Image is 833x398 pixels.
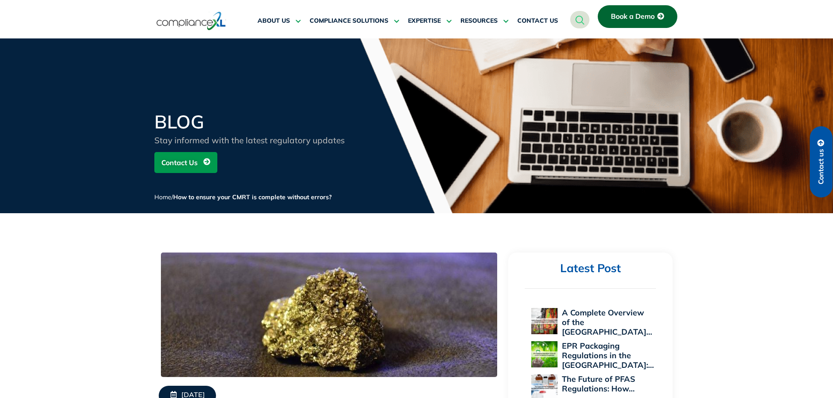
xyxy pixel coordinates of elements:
[310,10,399,31] a: COMPLIANCE SOLUTIONS
[531,341,558,367] img: EPR Packaging Regulations in the US: A 2025 Compliance Perspective
[562,374,635,394] a: The Future of PFAS Regulations: How…
[258,17,290,25] span: ABOUT US
[154,193,171,201] a: Home
[562,341,654,370] a: EPR Packaging Regulations in the [GEOGRAPHIC_DATA]:…
[531,308,558,334] img: A Complete Overview of the EU Personal Protective Equipment Regulation 2016/425
[154,152,217,173] a: Contact Us
[517,10,558,31] a: CONTACT US
[161,154,198,171] span: Contact Us
[460,10,509,31] a: RESOURCES
[157,11,226,31] img: logo-one.svg
[408,17,441,25] span: EXPERTISE
[517,17,558,25] span: CONTACT US
[598,5,677,28] a: Book a Demo
[562,308,652,337] a: A Complete Overview of the [GEOGRAPHIC_DATA]…
[525,261,656,276] h2: Latest Post
[570,11,589,28] a: navsearch-button
[154,135,345,145] span: Stay informed with the latest regulatory updates
[817,149,825,184] span: Contact us
[161,253,497,377] img: goldiron-minerals
[611,13,655,21] span: Book a Demo
[258,10,301,31] a: ABOUT US
[408,10,452,31] a: EXPERTISE
[154,193,332,201] span: /
[310,17,388,25] span: COMPLIANCE SOLUTIONS
[810,126,833,197] a: Contact us
[154,113,364,131] h2: BLOG
[173,193,332,201] span: How to ensure your CMRT is complete without errors?
[460,17,498,25] span: RESOURCES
